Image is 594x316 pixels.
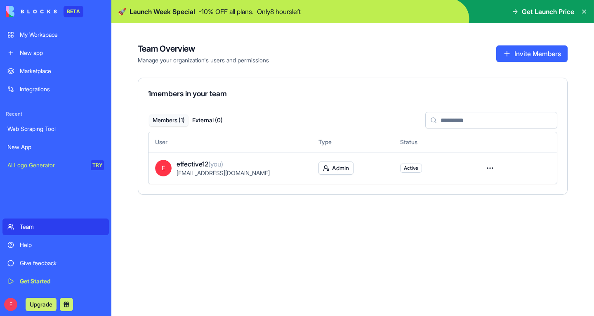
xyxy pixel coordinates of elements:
[318,162,354,175] button: Admin
[7,161,85,169] div: AI Logo Generator
[97,13,113,30] img: Profile image for Shelly
[130,7,195,17] span: Launch Week Special
[20,223,104,231] div: Team
[138,43,269,55] h4: Team Overview
[112,13,129,30] div: Profile image for Sharon
[64,6,83,17] div: BETA
[118,7,126,17] span: 🚀
[155,160,172,176] span: E
[17,202,138,211] div: FAQ
[7,143,104,151] div: New App
[4,298,17,311] span: E
[12,152,153,167] div: Tickets
[17,183,67,192] span: Search for help
[20,49,104,57] div: New app
[20,85,104,93] div: Integrations
[81,13,97,30] img: Profile image for Michal
[142,13,157,28] div: Close
[26,298,57,311] button: Upgrade
[131,278,144,284] span: Help
[17,140,148,149] div: Create a ticket
[55,258,110,291] button: Messages
[2,45,109,61] a: New app
[20,67,104,75] div: Marketplace
[2,139,109,155] a: New App
[91,160,104,170] div: TRY
[2,255,109,271] a: Give feedback
[2,237,109,253] a: Help
[2,121,109,137] a: Web Scraping Tool
[12,199,153,214] div: FAQ
[148,89,227,98] span: 1 members in your team
[177,159,223,169] span: effective12
[7,125,104,133] div: Web Scraping Tool
[16,59,148,73] p: Hi effective12 👋
[8,97,157,129] div: Send us a messageWe typically reply within 4 hours
[17,105,138,113] div: Send us a message
[2,81,109,97] a: Integrations
[400,138,469,146] div: Status
[6,6,83,17] a: BETA
[332,164,349,172] span: Admin
[17,113,138,122] div: We typically reply within 4 hours
[2,273,109,290] a: Get Started
[6,6,57,17] img: logo
[198,7,254,17] p: - 10 % OFF all plans.
[20,259,104,267] div: Give feedback
[16,16,26,29] img: logo
[17,155,138,164] div: Tickets
[2,111,109,117] span: Recent
[257,7,301,17] p: Only 8 hours left
[68,278,97,284] span: Messages
[20,277,104,285] div: Get Started
[404,165,418,171] span: Active
[208,160,223,168] span: (you)
[2,219,109,235] a: Team
[188,114,227,126] button: External ( 0 )
[148,132,312,152] th: User
[138,56,269,64] span: Manage your organization's users and permissions
[149,114,188,126] button: Members ( 1 )
[26,300,57,308] a: Upgrade
[2,26,109,43] a: My Workspace
[20,241,104,249] div: Help
[177,169,270,176] span: [EMAIL_ADDRESS][DOMAIN_NAME]
[522,7,574,17] span: Get Launch Price
[110,258,165,291] button: Help
[2,63,109,79] a: Marketplace
[496,45,568,62] button: Invite Members
[16,73,148,87] p: How can we help?
[20,31,104,39] div: My Workspace
[18,278,37,284] span: Home
[12,179,153,195] button: Search for help
[318,138,387,146] div: Type
[2,157,109,173] a: AI Logo GeneratorTRY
